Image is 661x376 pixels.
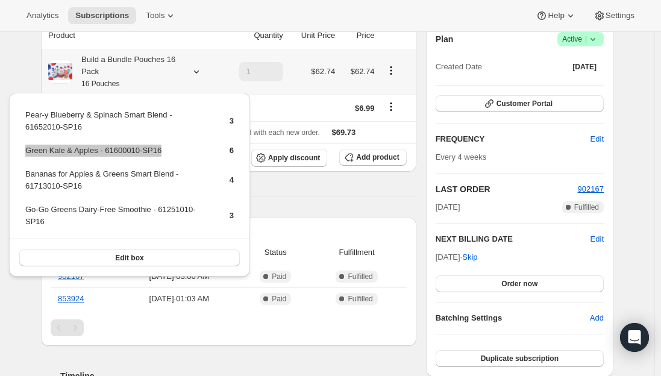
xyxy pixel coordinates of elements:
[230,146,234,155] span: 6
[436,61,482,73] span: Created Date
[272,272,286,281] span: Paid
[58,294,84,303] a: 853924
[222,22,287,49] th: Quantity
[355,104,375,113] span: $6.99
[72,54,181,90] div: Build a Bundle Pouches 16 Pack
[578,183,604,195] button: 902167
[586,7,642,24] button: Settings
[572,62,597,72] span: [DATE]
[25,203,209,237] td: Go-Go Greens Dairy-Free Smoothie - 61251010-SP16
[348,272,372,281] span: Fulfilled
[339,149,406,166] button: Add product
[25,168,209,202] td: Bananas for Apples & Greens Smart Blend - 61713010-SP16
[436,252,478,262] span: [DATE] ·
[81,80,119,88] small: 16 Pouches
[115,253,143,263] span: Edit box
[381,100,401,113] button: Shipping actions
[436,350,604,367] button: Duplicate subscription
[590,312,604,324] span: Add
[339,22,378,49] th: Price
[244,246,307,258] span: Status
[41,22,222,49] th: Product
[436,95,604,112] button: Customer Portal
[578,184,604,193] a: 902167
[436,152,487,161] span: Every 4 weeks
[436,201,460,213] span: [DATE]
[25,144,209,166] td: Green Kale & Apples - 61600010-SP16
[315,246,399,258] span: Fulfillment
[230,116,234,125] span: 3
[528,7,583,24] button: Help
[497,99,553,108] span: Customer Portal
[462,251,477,263] span: Skip
[548,11,564,20] span: Help
[19,7,66,24] button: Analytics
[455,248,484,267] button: Skip
[381,64,401,77] button: Product actions
[25,108,209,143] td: Pear-y Blueberry & Spinach Smart Blend - 61652010-SP16
[585,34,587,44] span: |
[27,11,58,20] span: Analytics
[230,175,234,184] span: 4
[574,202,599,212] span: Fulfilled
[436,312,590,324] h6: Batching Settings
[583,130,611,149] button: Edit
[19,249,240,266] button: Edit box
[268,153,321,163] span: Apply discount
[436,133,591,145] h2: FREQUENCY
[436,33,454,45] h2: Plan
[251,149,328,167] button: Apply discount
[68,7,136,24] button: Subscriptions
[591,233,604,245] button: Edit
[332,128,356,137] span: $69.73
[139,7,184,24] button: Tools
[436,275,604,292] button: Order now
[51,319,407,336] nav: Pagination
[122,293,237,305] span: [DATE] · 01:03 AM
[356,152,399,162] span: Add product
[272,294,286,304] span: Paid
[311,67,335,76] span: $62.74
[348,294,372,304] span: Fulfilled
[436,183,578,195] h2: LAST ORDER
[562,33,599,45] span: Active
[481,354,559,363] span: Duplicate subscription
[606,11,634,20] span: Settings
[75,11,129,20] span: Subscriptions
[620,323,649,352] div: Open Intercom Messenger
[351,67,375,76] span: $62.74
[501,279,537,289] span: Order now
[436,233,591,245] h2: NEXT BILLING DATE
[583,309,611,328] button: Add
[591,133,604,145] span: Edit
[230,211,234,220] span: 3
[287,22,339,49] th: Unit Price
[146,11,164,20] span: Tools
[565,58,604,75] button: [DATE]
